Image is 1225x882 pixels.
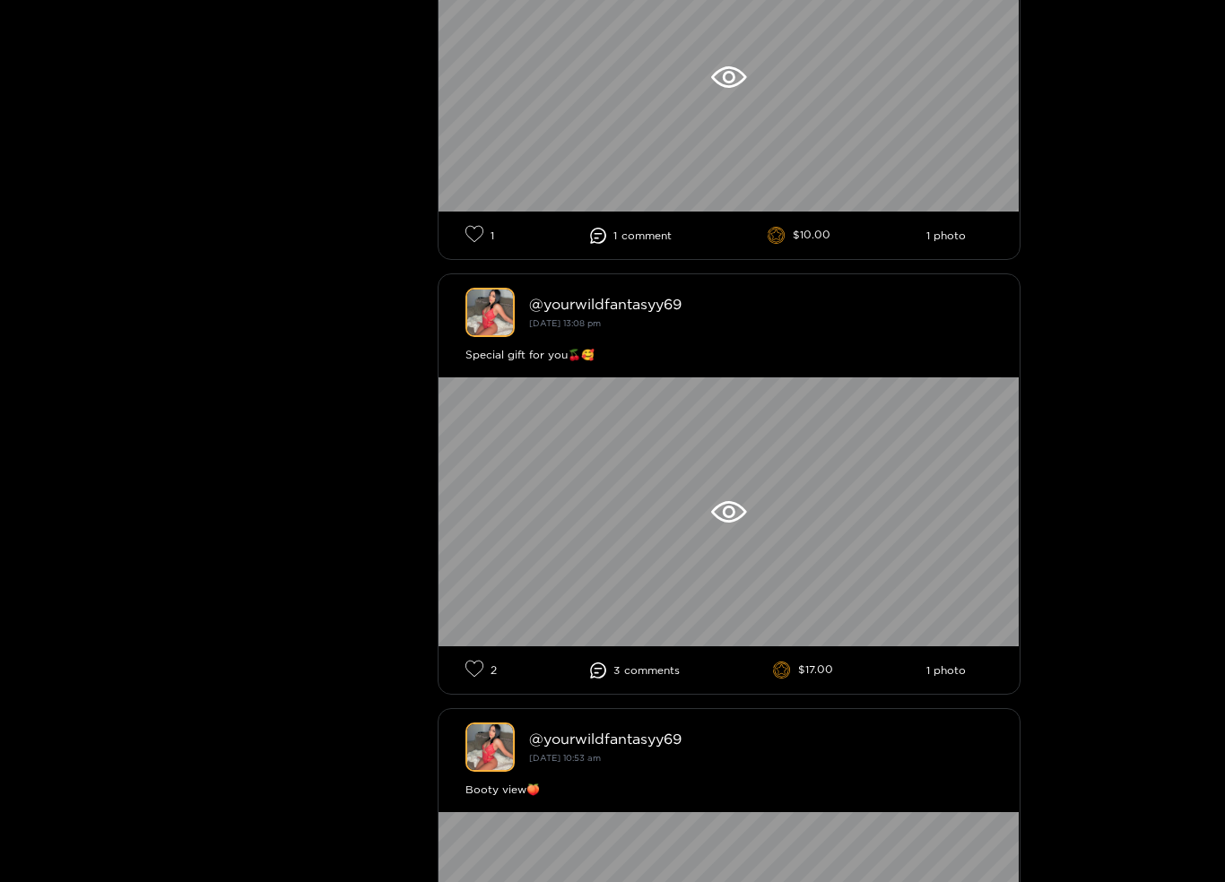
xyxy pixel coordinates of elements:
div: Booty view🍑 [465,781,993,799]
li: $10.00 [768,227,830,245]
div: @ yourwildfantasyy69 [529,731,993,747]
div: Special gift for you🍒🥰 [465,346,993,364]
li: 3 [590,662,680,679]
li: $17.00 [773,661,833,679]
span: comment [621,229,672,242]
small: [DATE] 10:53 am [529,753,601,763]
img: yourwildfantasyy69 [465,722,515,772]
img: yourwildfantasyy69 [465,288,515,337]
li: 1 photo [926,229,966,242]
span: comment s [624,664,680,677]
small: [DATE] 13:08 pm [529,318,601,328]
li: 1 photo [926,664,966,677]
li: 1 [465,225,494,246]
div: @ yourwildfantasyy69 [529,296,993,312]
li: 1 [590,228,672,244]
li: 2 [465,660,497,680]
